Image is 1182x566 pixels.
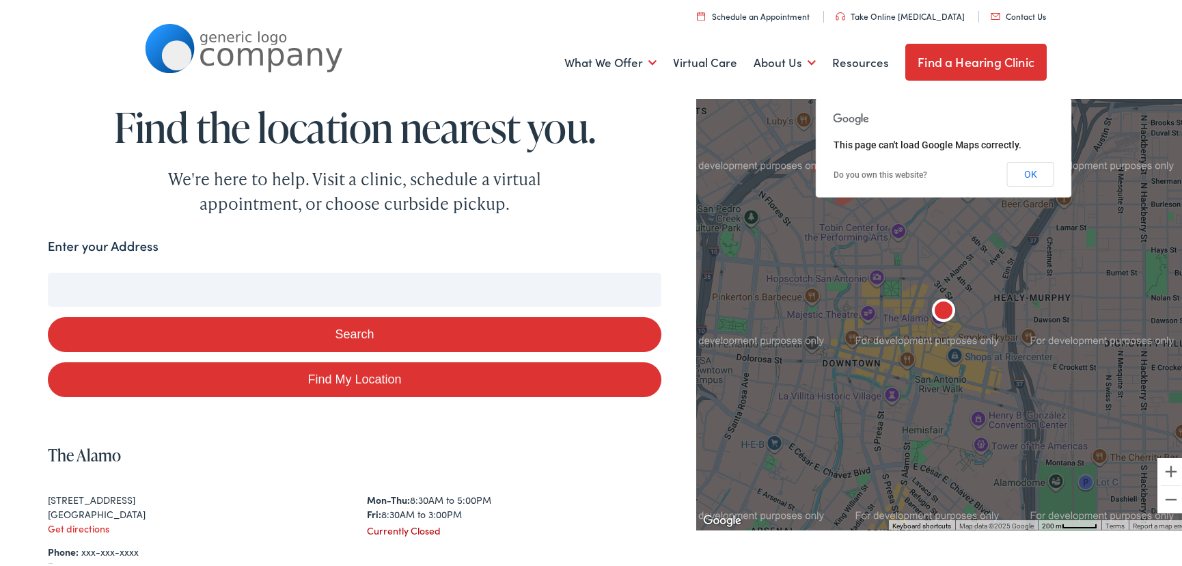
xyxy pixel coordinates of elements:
[836,8,965,20] a: Take Online [MEDICAL_DATA]
[697,8,810,20] a: Schedule an Appointment
[991,8,1046,20] a: Contact Us
[48,234,159,254] label: Enter your Address
[367,505,381,519] strong: Fri:
[1042,520,1062,528] span: 200 m
[905,42,1047,79] a: Find a Hearing Clinic
[367,491,661,520] div: 8:30AM to 5:00PM 8:30AM to 3:00PM
[991,11,1000,18] img: utility icon
[48,505,342,520] div: [GEOGRAPHIC_DATA]
[136,165,573,214] div: We're here to help. Visit a clinic, schedule a virtual appointment, or choose curbside pickup.
[673,36,737,86] a: Virtual Care
[48,543,79,556] strong: Phone:
[959,520,1034,528] span: Map data ©2025 Google
[1007,160,1054,185] button: OK
[48,271,662,305] input: Enter your address or zip code
[81,543,139,556] a: xxx-xxx-xxxx
[754,36,816,86] a: About Us
[48,520,109,533] a: Get directions
[832,36,889,86] a: Resources
[697,10,705,18] img: utility icon
[700,510,745,528] img: Google
[367,522,661,536] div: Currently Closed
[367,491,410,504] strong: Mon-Thu:
[48,442,121,464] a: The Alamo
[834,137,1021,148] span: This page can't load Google Maps correctly.
[48,360,662,395] a: Find My Location
[892,520,951,529] button: Keyboard shortcuts
[48,491,342,505] div: [STREET_ADDRESS]
[927,294,960,327] div: The Alamo
[564,36,657,86] a: What We Offer
[700,510,745,528] a: Open this area in Google Maps (opens a new window)
[1038,518,1101,528] button: Map Scale: 200 m per 48 pixels
[836,10,845,18] img: utility icon
[1105,520,1125,528] a: Terms (opens in new tab)
[834,168,927,178] a: Do you own this website?
[48,315,662,350] button: Search
[48,103,662,148] h1: Find the location nearest you.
